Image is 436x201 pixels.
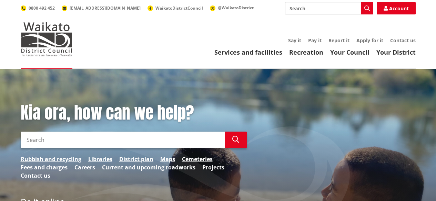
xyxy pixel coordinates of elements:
[218,5,254,11] span: @WaikatoDistrict
[155,5,203,11] span: WaikatoDistrictCouncil
[288,37,301,44] a: Say it
[289,48,323,56] a: Recreation
[328,37,349,44] a: Report it
[70,5,141,11] span: [EMAIL_ADDRESS][DOMAIN_NAME]
[356,37,383,44] a: Apply for it
[21,22,72,56] img: Waikato District Council - Te Kaunihera aa Takiwaa o Waikato
[285,2,373,14] input: Search input
[21,132,225,148] input: Search input
[102,163,195,171] a: Current and upcoming roadworks
[74,163,95,171] a: Careers
[330,48,369,56] a: Your Council
[390,37,416,44] a: Contact us
[62,5,141,11] a: [EMAIL_ADDRESS][DOMAIN_NAME]
[377,2,416,14] a: Account
[21,171,50,180] a: Contact us
[182,155,213,163] a: Cemeteries
[21,103,247,123] h1: Kia ora, how can we help?
[308,37,322,44] a: Pay it
[214,48,282,56] a: Services and facilities
[148,5,203,11] a: WaikatoDistrictCouncil
[21,163,68,171] a: Fees and charges
[210,5,254,11] a: @WaikatoDistrict
[119,155,153,163] a: District plan
[88,155,112,163] a: Libraries
[21,5,55,11] a: 0800 492 452
[376,48,416,56] a: Your District
[21,155,81,163] a: Rubbish and recycling
[29,5,55,11] span: 0800 492 452
[160,155,175,163] a: Maps
[202,163,224,171] a: Projects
